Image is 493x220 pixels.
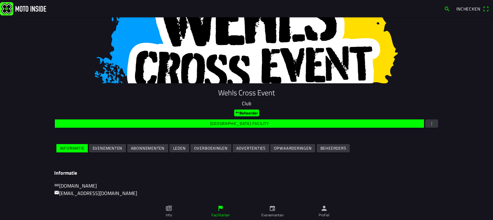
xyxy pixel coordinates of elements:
[261,212,284,218] ion-label: Evenementen
[55,119,424,128] ion-button: [GEOGRAPHIC_DATA] facility
[456,6,480,12] span: Inchecken
[317,144,350,152] ion-button: Beheerders
[89,144,126,152] ion-button: Evenementen
[127,144,168,152] ion-button: Abonnementen
[54,183,59,188] ion-icon: link
[441,3,453,14] a: search
[166,212,172,218] ion-label: Info
[54,189,137,197] a: mail[EMAIL_ADDRESS][DOMAIN_NAME]
[54,170,439,176] h3: Informatie
[321,205,328,212] ion-icon: person
[54,100,439,107] p: Club
[56,144,88,152] ion-button: Informatie
[190,144,231,152] ion-button: Overboekingen
[54,190,59,195] ion-icon: mail
[54,88,439,97] h1: Wehls Cross Event
[270,144,315,152] ion-button: Opwaarderingen
[211,212,230,218] ion-label: Faciliteiten
[319,212,330,218] ion-label: Profiel
[269,205,276,212] ion-icon: calendar
[453,3,492,14] a: Incheckenqr scanner
[233,144,269,152] ion-button: Advertenties
[165,205,172,212] ion-icon: paper
[217,205,224,212] ion-icon: flag
[235,110,239,114] ion-icon: key
[54,182,97,189] a: link[DOMAIN_NAME]
[169,144,189,152] ion-button: Leden
[234,110,259,116] ion-badge: Beheerder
